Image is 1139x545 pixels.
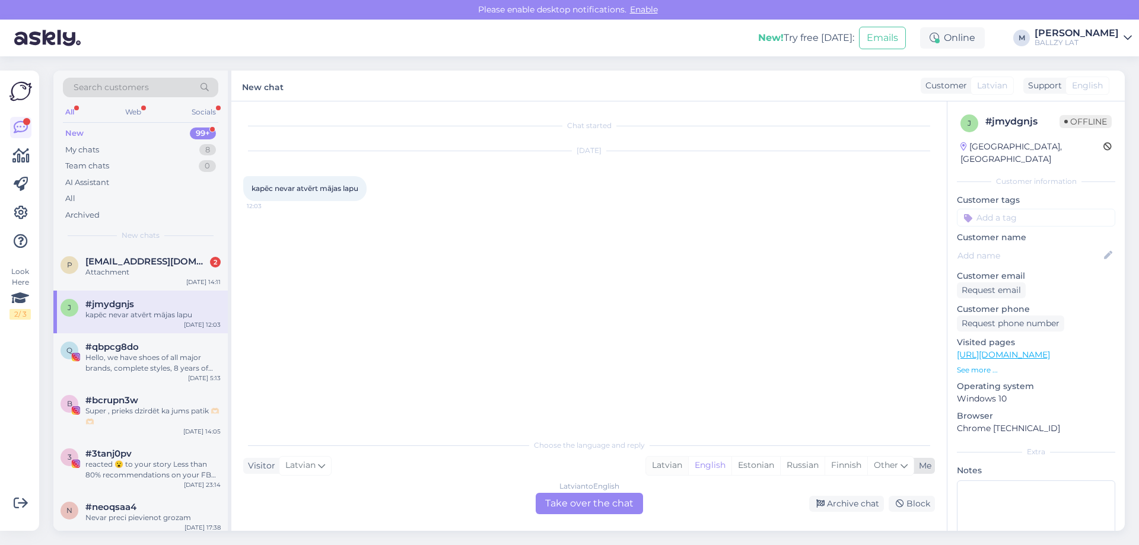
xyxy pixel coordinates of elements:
[65,128,84,139] div: New
[243,460,275,472] div: Visitor
[243,145,935,156] div: [DATE]
[825,457,867,474] div: Finnish
[285,459,316,472] span: Latvian
[63,104,77,120] div: All
[968,119,971,128] span: j
[9,266,31,320] div: Look Here
[920,27,985,49] div: Online
[85,406,221,427] div: Super , prieks dzirdēt ka jums patik 🫶🏻🫶🏻
[67,260,72,269] span: p
[559,481,619,492] div: Latvian to English
[957,176,1115,187] div: Customer information
[85,395,138,406] span: #bcrupn3w
[85,299,134,310] span: #jmydgnjs
[65,209,100,221] div: Archived
[688,457,731,474] div: English
[186,278,221,286] div: [DATE] 14:11
[65,144,99,156] div: My chats
[9,80,32,103] img: Askly Logo
[85,310,221,320] div: kapēc nevar atvērt mājas lapu
[85,502,136,512] span: #neoqsaa4
[85,459,221,480] div: reacted 😮 to your story Less than 80% recommendations on your FB page? 🚨 Bad reviews are killing ...
[243,120,935,131] div: Chat started
[252,184,358,193] span: kapēc nevar atvērt mājas lapu
[1013,30,1030,46] div: M
[65,160,109,172] div: Team chats
[68,452,72,461] span: 3
[122,230,160,241] span: New chats
[626,4,661,15] span: Enable
[199,160,216,172] div: 0
[189,104,218,120] div: Socials
[85,267,221,278] div: Attachment
[957,349,1050,360] a: [URL][DOMAIN_NAME]
[123,104,144,120] div: Web
[243,440,935,451] div: Choose the language and reply
[190,128,216,139] div: 99+
[957,209,1115,227] input: Add a tag
[199,144,216,156] div: 8
[85,448,132,459] span: #3tanj0pv
[184,480,221,489] div: [DATE] 23:14
[1023,79,1062,92] div: Support
[957,282,1026,298] div: Request email
[85,352,221,374] div: Hello, we have shoes of all major brands, complete styles, 8 years of professional experience, we...
[536,493,643,514] div: Take over the chat
[66,506,72,515] span: n
[957,393,1115,405] p: Windows 10
[914,460,931,472] div: Me
[1035,38,1119,47] div: BALLZY LAT
[957,380,1115,393] p: Operating system
[758,31,854,45] div: Try free [DATE]:
[889,496,935,512] div: Block
[957,410,1115,422] p: Browser
[66,346,72,355] span: q
[9,309,31,320] div: 2 / 3
[977,79,1007,92] span: Latvian
[65,177,109,189] div: AI Assistant
[242,78,284,94] label: New chat
[957,422,1115,435] p: Chrome [TECHNICAL_ID]
[646,457,688,474] div: Latvian
[874,460,898,470] span: Other
[957,270,1115,282] p: Customer email
[1035,28,1132,47] a: [PERSON_NAME]BALLZY LAT
[247,202,291,211] span: 12:03
[65,193,75,205] div: All
[68,303,71,312] span: j
[85,512,221,523] div: Nevar preci pievienot grozam
[74,81,149,94] span: Search customers
[210,257,221,267] div: 2
[957,303,1115,315] p: Customer phone
[957,336,1115,349] p: Visited pages
[859,27,906,49] button: Emails
[184,320,221,329] div: [DATE] 12:03
[957,194,1115,206] p: Customer tags
[1035,28,1119,38] div: [PERSON_NAME]
[957,365,1115,375] p: See more ...
[85,256,209,267] span: psyooze@gmail.com
[960,141,1103,165] div: [GEOGRAPHIC_DATA], [GEOGRAPHIC_DATA]
[957,464,1115,477] p: Notes
[985,114,1060,129] div: # jmydgnjs
[957,315,1064,332] div: Request phone number
[957,249,1102,262] input: Add name
[188,374,221,383] div: [DATE] 5:13
[809,496,884,512] div: Archive chat
[184,523,221,532] div: [DATE] 17:38
[957,447,1115,457] div: Extra
[67,399,72,408] span: b
[1060,115,1112,128] span: Offline
[921,79,967,92] div: Customer
[731,457,780,474] div: Estonian
[183,427,221,436] div: [DATE] 14:05
[85,342,139,352] span: #qbpcg8do
[1072,79,1103,92] span: English
[758,32,784,43] b: New!
[957,231,1115,244] p: Customer name
[780,457,825,474] div: Russian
